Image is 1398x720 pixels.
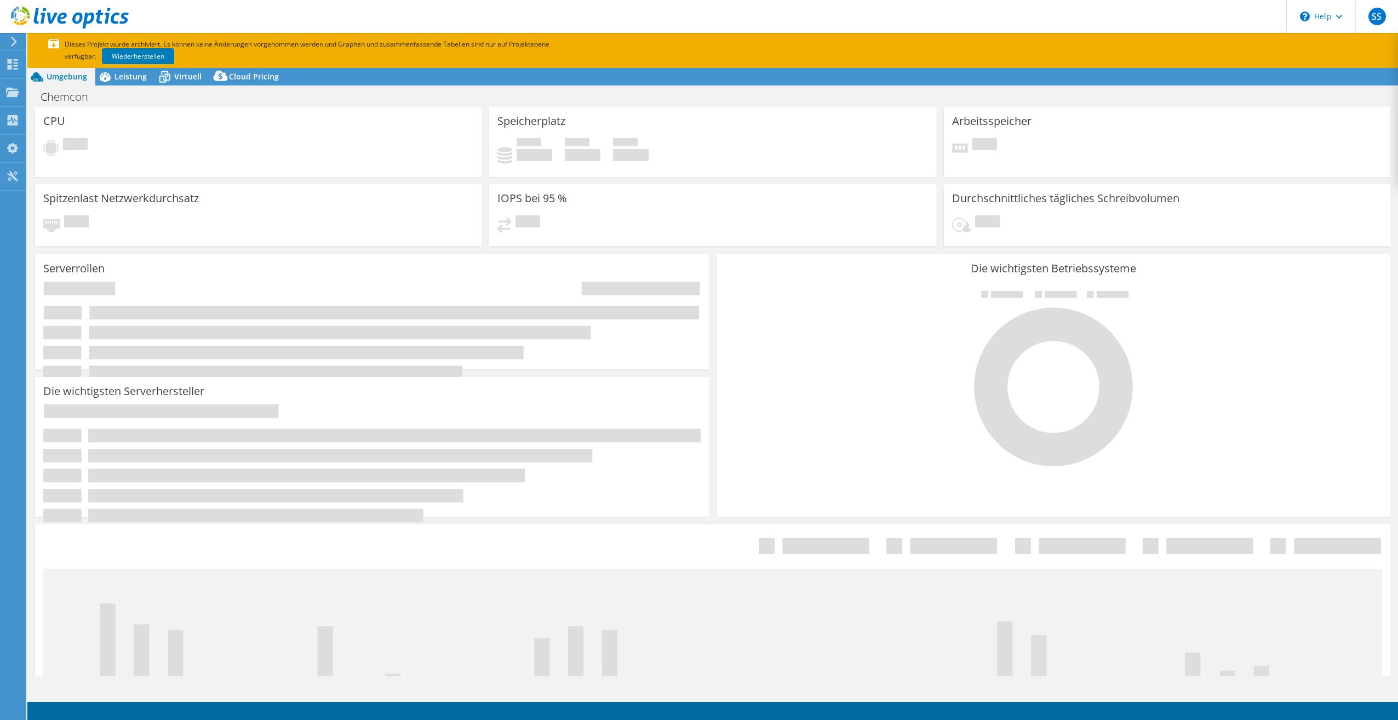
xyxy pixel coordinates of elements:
h3: Spitzenlast Netzwerkdurchsatz [43,192,199,204]
h3: Durchschnittliches tägliches Schreibvolumen [952,192,1179,204]
h3: IOPS bei 95 % [497,192,567,204]
span: Belegt [517,138,541,149]
span: Insgesamt [613,138,638,149]
span: Ausstehend [975,215,1000,230]
h4: 0 GiB [565,149,600,161]
h3: Arbeitsspeicher [952,115,1032,127]
h1: Chemcon [36,91,105,103]
span: Cloud Pricing [229,71,279,82]
h3: Die wichtigsten Betriebssysteme [725,262,1382,275]
span: SS [1368,8,1386,25]
span: Ausstehend [63,138,88,153]
span: Leistung [114,71,147,82]
span: Virtuell [174,71,202,82]
h4: 0 GiB [613,149,649,161]
h3: CPU [43,115,65,127]
span: Ausstehend [972,138,997,153]
h4: 0 GiB [517,149,552,161]
h3: Speicherplatz [497,115,565,127]
h3: Serverrollen [43,262,105,275]
a: Wiederherstellen [102,48,174,64]
p: Dieses Projekt wurde archiviert. Es können keine Änderungen vorgenommen werden und Graphen und zu... [48,38,585,62]
svg: \n [1300,12,1310,21]
span: Ausstehend [64,215,89,230]
span: Verfügbar [565,138,589,149]
h3: Die wichtigsten Serverhersteller [43,385,204,397]
span: Ausstehend [515,215,540,230]
span: Umgebung [47,71,87,82]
